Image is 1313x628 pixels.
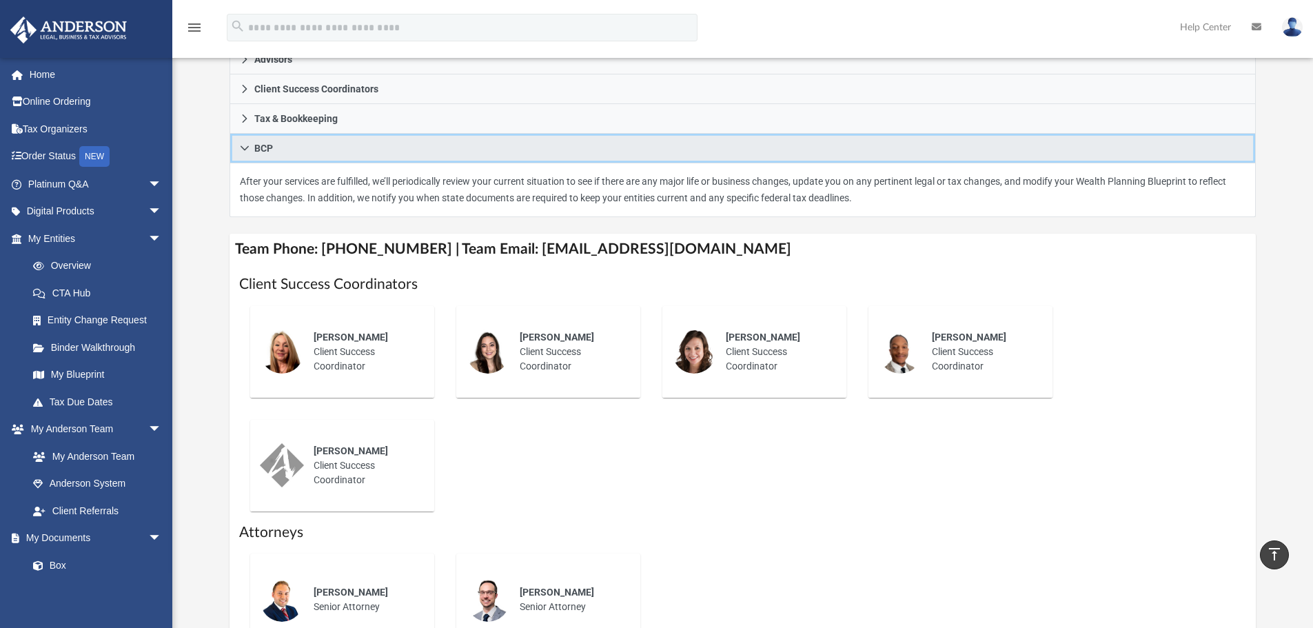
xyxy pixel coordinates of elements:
img: User Pic [1282,17,1303,37]
a: Tax Due Dates [19,388,183,416]
img: thumbnail [466,330,510,374]
span: arrow_drop_down [148,170,176,199]
a: vertical_align_top [1260,540,1289,569]
span: [PERSON_NAME] [314,445,388,456]
i: vertical_align_top [1266,546,1283,563]
span: arrow_drop_down [148,198,176,226]
div: Client Success Coordinator [510,321,631,383]
img: Anderson Advisors Platinum Portal [6,17,131,43]
a: Digital Productsarrow_drop_down [10,198,183,225]
a: Box [19,551,169,579]
div: Client Success Coordinator [304,321,425,383]
span: Tax & Bookkeeping [254,114,338,123]
div: Senior Attorney [304,576,425,624]
a: Online Ordering [10,88,183,116]
div: NEW [79,146,110,167]
a: My Anderson Team [19,443,169,470]
a: Home [10,61,183,88]
a: My Anderson Teamarrow_drop_down [10,416,176,443]
a: CTA Hub [19,279,183,307]
span: BCP [254,143,273,153]
div: Client Success Coordinator [716,321,837,383]
span: Advisors [254,54,292,64]
div: Client Success Coordinator [304,434,425,497]
a: Meeting Minutes [19,579,176,607]
span: [PERSON_NAME] [726,332,800,343]
span: arrow_drop_down [148,416,176,444]
a: Overview [19,252,183,280]
a: Anderson System [19,470,176,498]
p: After your services are fulfilled, we’ll periodically review your current situation to see if the... [240,173,1246,207]
img: thumbnail [672,330,716,374]
h1: Client Success Coordinators [239,274,1247,294]
a: Client Referrals [19,497,176,525]
img: thumbnail [260,578,304,622]
div: Senior Attorney [510,576,631,624]
span: [PERSON_NAME] [520,587,594,598]
h1: Attorneys [239,523,1247,543]
span: [PERSON_NAME] [932,332,1006,343]
a: Order StatusNEW [10,143,183,171]
a: My Documentsarrow_drop_down [10,525,176,552]
span: [PERSON_NAME] [520,332,594,343]
h4: Team Phone: [PHONE_NUMBER] | Team Email: [EMAIL_ADDRESS][DOMAIN_NAME] [230,234,1256,265]
img: thumbnail [260,330,304,374]
span: Client Success Coordinators [254,84,378,94]
a: BCP [230,134,1256,163]
span: [PERSON_NAME] [314,332,388,343]
a: Client Success Coordinators [230,74,1256,104]
div: Client Success Coordinator [922,321,1043,383]
img: thumbnail [260,443,304,487]
img: thumbnail [878,330,922,374]
a: Tax Organizers [10,115,183,143]
div: BCP [230,163,1256,217]
a: Binder Walkthrough [19,334,183,361]
span: [PERSON_NAME] [314,587,388,598]
a: Advisors [230,45,1256,74]
a: My Blueprint [19,361,176,389]
img: thumbnail [466,578,510,622]
span: arrow_drop_down [148,525,176,553]
a: Tax & Bookkeeping [230,104,1256,134]
a: My Entitiesarrow_drop_down [10,225,183,252]
a: Entity Change Request [19,307,183,334]
i: menu [186,19,203,36]
a: menu [186,26,203,36]
a: Platinum Q&Aarrow_drop_down [10,170,183,198]
span: arrow_drop_down [148,225,176,253]
i: search [230,19,245,34]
